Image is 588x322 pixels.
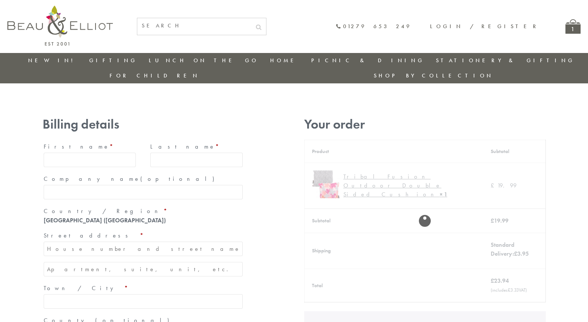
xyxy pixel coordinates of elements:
[44,262,243,276] input: Apartment, suite, unit, etc. (optional)
[311,57,424,64] a: Picnic & Dining
[28,57,78,64] a: New in!
[137,18,251,33] input: SEARCH
[150,141,243,153] label: Last name
[7,6,113,46] img: logo
[304,117,546,132] h3: Your order
[436,57,575,64] a: Stationery & Gifting
[44,282,243,294] label: Town / City
[336,23,411,30] a: 01279 653 249
[89,57,137,64] a: Gifting
[270,57,300,64] a: Home
[565,19,581,34] a: 1
[44,205,243,217] label: Country / Region
[44,141,136,153] label: First name
[430,23,540,30] a: Login / Register
[140,175,219,183] span: (optional)
[374,72,493,79] a: Shop by collection
[43,117,244,132] h3: Billing details
[44,173,243,185] label: Company name
[149,57,258,64] a: Lunch On The Go
[44,242,243,256] input: House number and street name
[44,230,243,242] label: Street address
[110,72,199,79] a: For Children
[44,216,166,224] strong: [GEOGRAPHIC_DATA] ([GEOGRAPHIC_DATA])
